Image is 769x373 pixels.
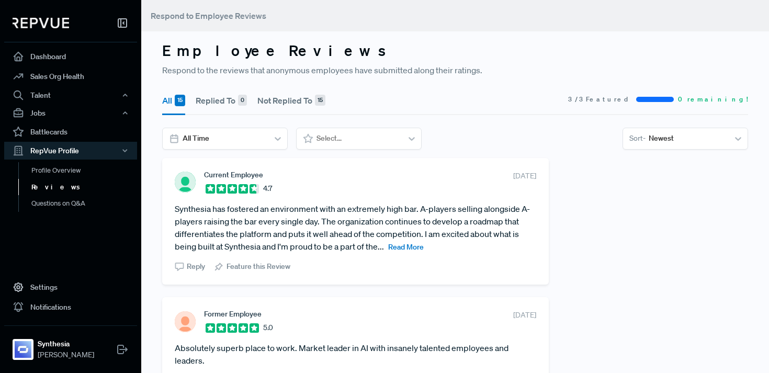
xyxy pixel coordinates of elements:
[18,179,151,196] a: Reviews
[513,171,536,182] span: [DATE]
[238,95,247,106] div: 0
[388,242,424,252] span: Read More
[4,47,137,66] a: Dashboard
[204,171,263,179] span: Current Employee
[162,86,185,115] button: All 15
[38,349,94,360] span: [PERSON_NAME]
[568,95,632,104] span: 3 / 3 Featured
[4,86,137,104] button: Talent
[18,195,151,212] a: Questions on Q&A
[678,95,748,104] span: 0 remaining!
[4,325,137,365] a: SynthesiaSynthesia[PERSON_NAME]
[4,122,137,142] a: Battlecards
[257,86,325,115] button: Not Replied To 15
[4,66,137,86] a: Sales Org Health
[204,310,262,318] span: Former Employee
[263,322,273,333] span: 5.0
[151,10,266,21] span: Respond to Employee Reviews
[18,162,151,179] a: Profile Overview
[187,261,205,272] span: Reply
[175,202,536,253] article: Synthesia has fostered an environment with an extremely high bar. A-players selling alongside A-p...
[162,64,748,76] p: Respond to the reviews that anonymous employees have submitted along their ratings.
[4,277,137,297] a: Settings
[4,297,137,317] a: Notifications
[263,183,272,194] span: 4.7
[4,104,137,122] button: Jobs
[4,142,137,160] button: RepVue Profile
[175,342,536,367] article: Absolutely superb place to work. Market leader in AI with insanely talented employees and leaders.
[162,42,748,60] h3: Employee Reviews
[315,95,325,106] div: 15
[513,310,536,321] span: [DATE]
[629,133,646,144] span: Sort -
[196,86,247,115] button: Replied To 0
[227,261,290,272] span: Feature this Review
[13,18,69,28] img: RepVue
[175,95,185,106] div: 15
[38,338,94,349] strong: Synthesia
[15,341,31,358] img: Synthesia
